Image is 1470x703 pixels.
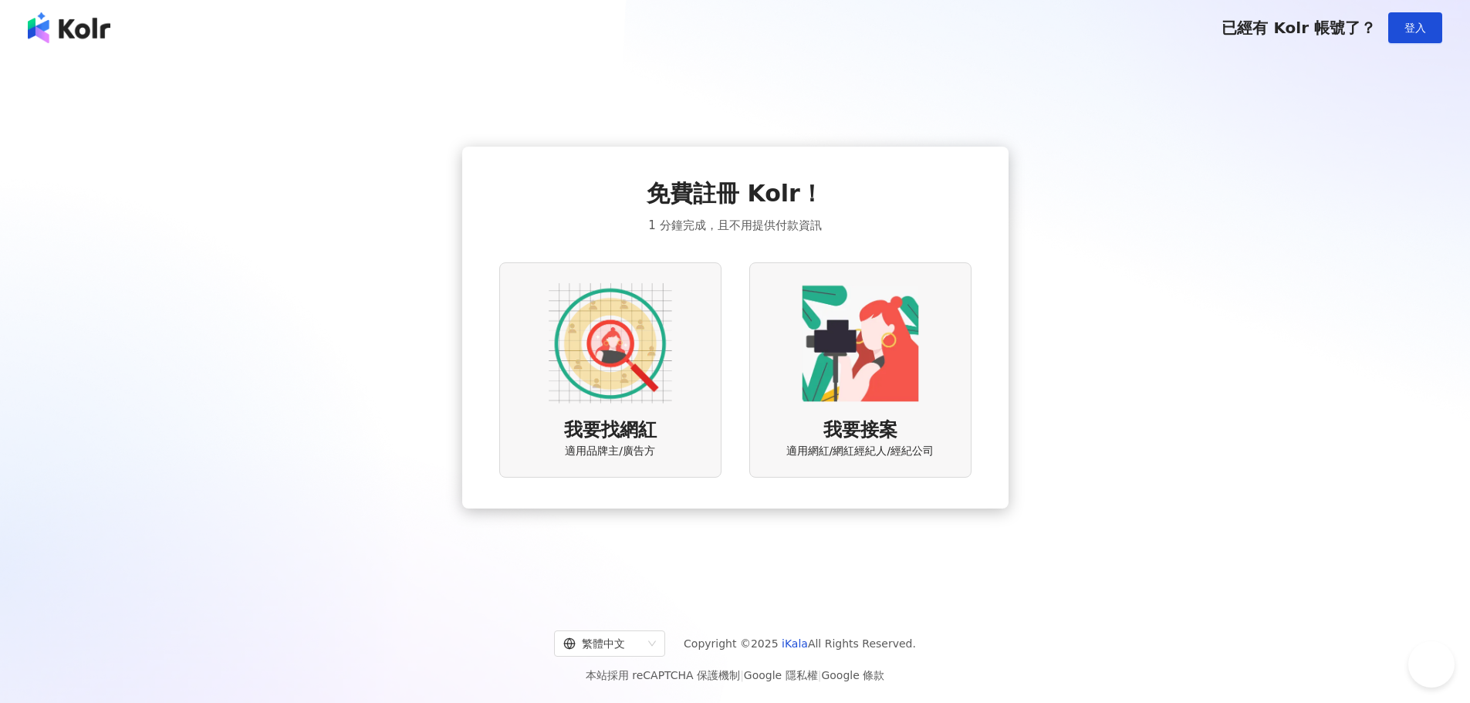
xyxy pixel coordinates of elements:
span: | [740,669,744,681]
img: AD identity option [549,282,672,405]
span: 適用網紅/網紅經紀人/經紀公司 [786,444,934,459]
span: | [818,669,822,681]
iframe: Help Scout Beacon - Open [1408,641,1455,688]
a: Google 隱私權 [744,669,818,681]
span: 登入 [1404,22,1426,34]
span: 1 分鐘完成，且不用提供付款資訊 [648,216,821,235]
a: iKala [782,637,808,650]
span: 適用品牌主/廣告方 [565,444,655,459]
img: KOL identity option [799,282,922,405]
span: 本站採用 reCAPTCHA 保護機制 [586,666,884,684]
span: 我要找網紅 [564,417,657,444]
a: Google 條款 [821,669,884,681]
span: 我要接案 [823,417,897,444]
img: logo [28,12,110,43]
span: Copyright © 2025 All Rights Reserved. [684,634,916,653]
button: 登入 [1388,12,1442,43]
div: 繁體中文 [563,631,642,656]
span: 免費註冊 Kolr！ [647,177,823,210]
span: 已經有 Kolr 帳號了？ [1222,19,1376,37]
